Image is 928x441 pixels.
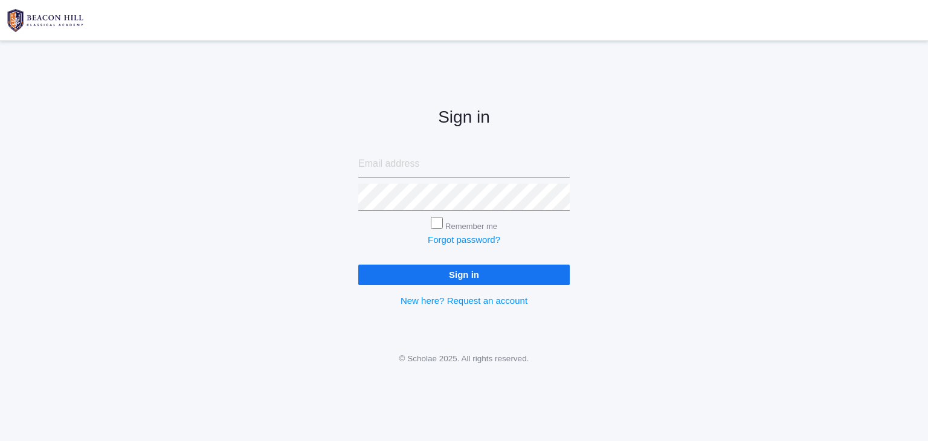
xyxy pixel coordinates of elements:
label: Remember me [445,222,497,231]
input: Email address [358,150,570,178]
a: Forgot password? [428,234,500,245]
h2: Sign in [358,108,570,127]
input: Sign in [358,265,570,285]
a: New here? Request an account [401,295,527,306]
